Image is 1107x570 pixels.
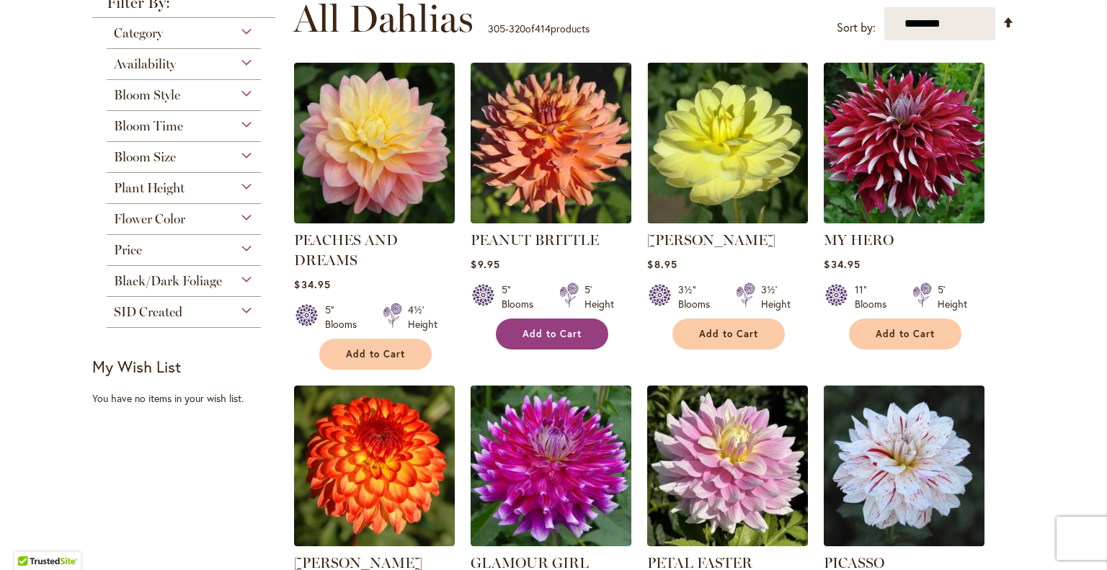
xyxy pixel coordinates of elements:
[647,231,775,249] a: [PERSON_NAME]
[294,63,455,223] img: PEACHES AND DREAMS
[699,328,758,340] span: Add to Cart
[114,25,163,41] span: Category
[471,386,631,546] img: GLAMOUR GIRL
[761,282,791,311] div: 3½' Height
[824,63,984,223] img: My Hero
[294,213,455,226] a: PEACHES AND DREAMS
[92,391,285,406] div: You have no items in your wish list.
[502,282,542,311] div: 5" Blooms
[471,213,631,226] a: PEANUT BRITTLE
[647,386,808,546] img: PETAL FASTER
[114,149,176,165] span: Bloom Size
[488,22,505,35] span: 305
[837,14,876,41] label: Sort by:
[294,535,455,549] a: MARDY GRAS
[471,535,631,549] a: GLAMOUR GIRL
[408,303,437,331] div: 4½' Height
[824,231,894,249] a: MY HERO
[938,282,967,311] div: 5' Height
[496,319,608,349] button: Add to Cart
[92,356,181,377] strong: My Wish List
[471,63,631,223] img: PEANUT BRITTLE
[647,213,808,226] a: PEGGY JEAN
[325,303,365,331] div: 5" Blooms
[876,328,935,340] span: Add to Cart
[114,273,222,289] span: Black/Dark Foliage
[523,328,582,340] span: Add to Cart
[647,257,677,271] span: $8.95
[647,535,808,549] a: PETAL FASTER
[471,257,499,271] span: $9.95
[319,339,432,370] button: Add to Cart
[824,386,984,546] img: PICASSO
[678,282,719,311] div: 3½" Blooms
[855,282,895,311] div: 11" Blooms
[294,386,455,546] img: MARDY GRAS
[114,118,183,134] span: Bloom Time
[824,257,860,271] span: $34.95
[114,180,184,196] span: Plant Height
[294,231,398,269] a: PEACHES AND DREAMS
[535,22,551,35] span: 414
[672,319,785,349] button: Add to Cart
[11,519,51,559] iframe: Launch Accessibility Center
[114,211,185,227] span: Flower Color
[824,535,984,549] a: PICASSO
[114,56,176,72] span: Availability
[294,277,330,291] span: $34.95
[584,282,614,311] div: 5' Height
[509,22,525,35] span: 320
[471,231,599,249] a: PEANUT BRITTLE
[647,63,808,223] img: PEGGY JEAN
[824,213,984,226] a: My Hero
[346,348,405,360] span: Add to Cart
[114,87,180,103] span: Bloom Style
[488,17,590,40] p: - of products
[114,242,142,258] span: Price
[114,304,182,320] span: SID Created
[849,319,961,349] button: Add to Cart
